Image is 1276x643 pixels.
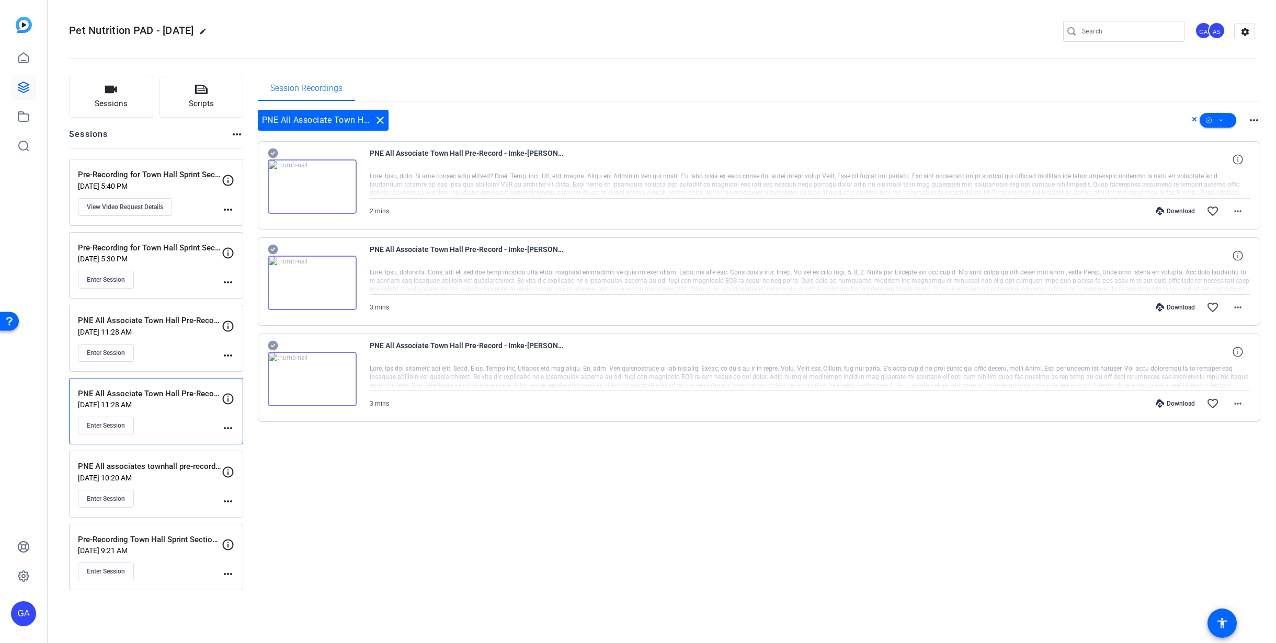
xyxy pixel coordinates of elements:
[16,17,32,33] img: blue-gradient.svg
[78,388,222,400] p: PNE All Associate Town Hall Pre-Record - Imke
[222,349,234,362] mat-icon: more_horiz
[78,490,134,508] button: Enter Session
[370,304,389,311] span: 3 mins
[199,28,212,40] mat-icon: edit
[87,275,125,284] span: Enter Session
[78,198,172,216] button: View Video Request Details
[370,243,563,268] span: PNE All Associate Town Hall Pre-Record - Imke-[PERSON_NAME]-2025-09-24-11-42-13-457-0
[1208,22,1225,39] div: AS
[69,24,194,37] span: Pet Nutrition PAD - [DATE]
[160,76,244,118] button: Scripts
[69,128,108,148] h2: Sessions
[1206,301,1219,314] mat-icon: favorite_border
[78,461,222,473] p: PNE All associates townhall pre-record - [GEOGRAPHIC_DATA]
[370,400,389,407] span: 3 mins
[78,400,222,409] p: [DATE] 11:28 AM
[69,76,153,118] button: Sessions
[78,169,222,181] p: Pre-Recording for Town Hall Sprint Section [PERSON_NAME]
[222,276,234,289] mat-icon: more_horiz
[87,495,125,503] span: Enter Session
[1216,617,1228,629] mat-icon: accessibility
[1206,205,1219,217] mat-icon: favorite_border
[1232,205,1244,217] mat-icon: more_horiz
[87,567,125,576] span: Enter Session
[1195,22,1213,40] ngx-avatar: Gert-Jan Andries
[78,344,134,362] button: Enter Session
[95,98,128,110] span: Sessions
[78,328,222,336] p: [DATE] 11:28 AM
[87,349,125,357] span: Enter Session
[78,417,134,434] button: Enter Session
[222,568,234,580] mat-icon: more_horiz
[1248,114,1260,127] mat-icon: more_horiz
[87,421,125,430] span: Enter Session
[370,208,389,215] span: 2 mins
[1082,25,1176,38] input: Search
[1232,301,1244,314] mat-icon: more_horiz
[78,242,222,254] p: Pre-Recording for Town Hall Sprint Section - [PERSON_NAME]
[222,203,234,216] mat-icon: more_horiz
[222,422,234,434] mat-icon: more_horiz
[370,147,563,172] span: PNE All Associate Town Hall Pre-Record - Imke-[PERSON_NAME]-2025-09-24-11-46-12-056-0
[1206,397,1219,410] mat-icon: favorite_border
[370,339,563,364] span: PNE All Associate Town Hall Pre-Record - Imke-[PERSON_NAME]-2025-09-24-11-38-43-669-0
[270,84,343,93] span: Session Recordings
[1195,22,1212,39] div: GA
[1150,399,1200,408] div: Download
[268,159,357,214] img: thumb-nail
[222,495,234,508] mat-icon: more_horiz
[87,203,163,211] span: View Video Request Details
[78,255,222,263] p: [DATE] 5:30 PM
[1235,24,1256,40] mat-icon: settings
[11,601,36,626] div: GA
[1150,303,1200,312] div: Download
[78,534,222,546] p: Pre-Recording Town Hall Sprint Section - Tomek
[189,98,214,110] span: Scripts
[258,110,389,131] div: PNE All Associate Town Hall Pre-Record - Imke
[78,271,134,289] button: Enter Session
[1232,397,1244,410] mat-icon: more_horiz
[78,182,222,190] p: [DATE] 5:40 PM
[78,546,222,555] p: [DATE] 9:21 AM
[1208,22,1226,40] ngx-avatar: Anouar Scandari
[78,315,222,327] p: PNE All Associate Town Hall Pre-Record - [PERSON_NAME]
[78,562,134,580] button: Enter Session
[78,474,222,482] p: [DATE] 10:20 AM
[374,114,386,127] mat-icon: close
[268,256,357,310] img: thumb-nail
[231,128,243,141] mat-icon: more_horiz
[1150,207,1200,215] div: Download
[268,352,357,406] img: thumb-nail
